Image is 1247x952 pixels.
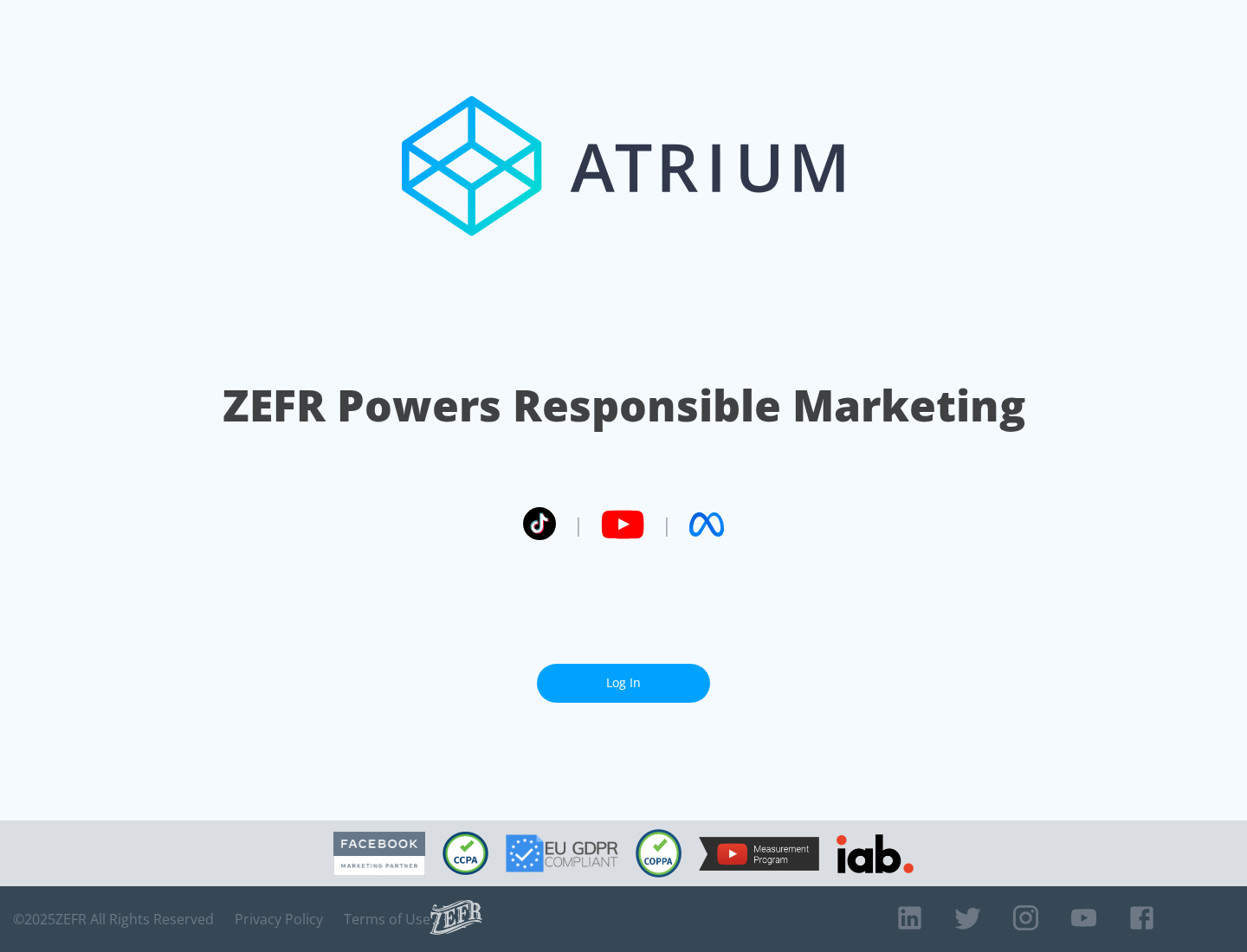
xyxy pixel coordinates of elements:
img: IAB [837,834,914,873]
img: YouTube Measurement Program [699,837,819,871]
h1: ZEFR Powers Responsible Marketing [223,376,1025,435]
img: Facebook Marketing Partner [333,832,425,876]
a: Terms of Use [344,910,430,928]
img: CCPA Compliant [443,832,488,875]
img: COPPA Compliant [636,829,682,878]
span: | [573,511,584,537]
img: GDPR Compliant [506,834,618,872]
span: | [662,511,672,537]
a: Log In [537,664,710,703]
span: © 2025 ZEFR All Rights Reserved [13,910,214,928]
a: Privacy Policy [235,910,323,928]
